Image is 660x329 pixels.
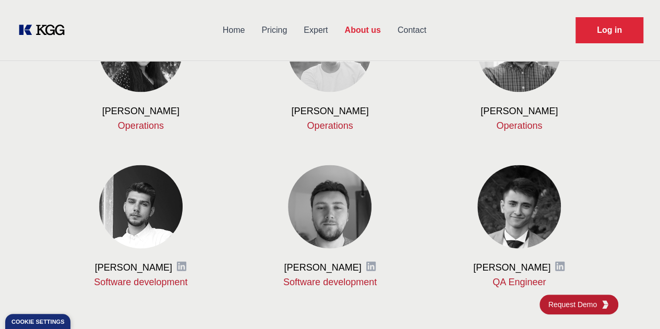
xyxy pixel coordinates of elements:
a: Request DemoKGG [539,295,618,314]
a: Request Demo [575,17,643,43]
h3: [PERSON_NAME] [102,105,179,117]
h3: [PERSON_NAME] [284,261,361,274]
p: Operations [63,119,219,132]
iframe: Chat Widget [608,279,660,329]
p: Operations [252,119,408,132]
p: Software development [63,276,219,288]
div: Cookie settings [11,319,64,325]
a: Pricing [253,17,295,44]
p: QA Engineer [441,276,597,288]
a: KOL Knowledge Platform: Talk to Key External Experts (KEE) [17,22,73,39]
h3: [PERSON_NAME] [473,261,550,274]
a: Home [214,17,254,44]
a: About us [336,17,389,44]
p: Operations [441,119,597,132]
img: Anatolii Kovalchuk [288,165,371,249]
a: Expert [295,17,336,44]
h3: [PERSON_NAME] [291,105,368,117]
a: Contact [389,17,435,44]
img: KGG [601,300,609,309]
img: Viktor Dzhyranov [99,165,183,249]
p: Software development [252,276,408,288]
img: Otabek Ismailkhodzhaiev [477,165,561,249]
span: Request Demo [548,299,601,310]
h3: [PERSON_NAME] [95,261,172,274]
h3: [PERSON_NAME] [481,105,558,117]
